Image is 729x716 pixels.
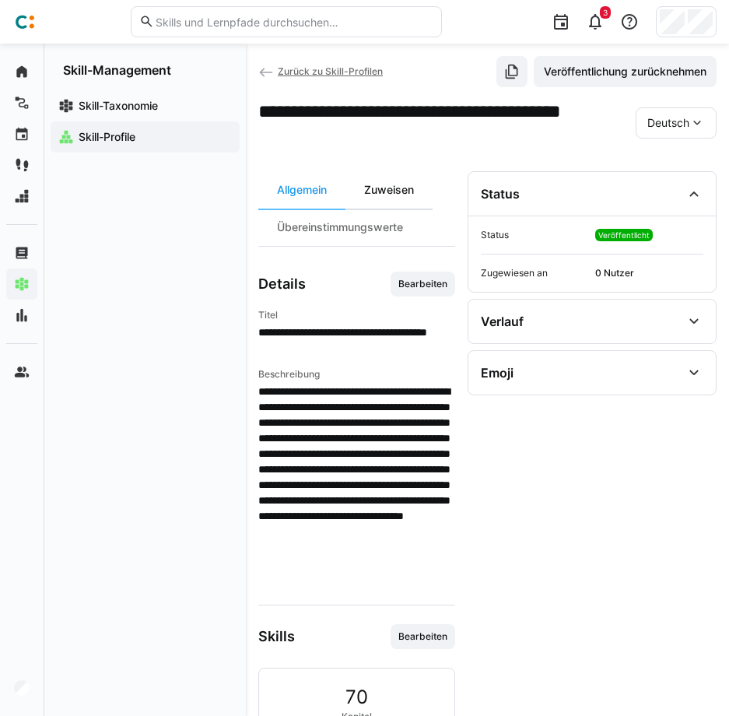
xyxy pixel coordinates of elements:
[258,309,455,321] h4: Titel
[647,115,689,131] span: Deutsch
[603,8,608,17] span: 3
[481,186,520,202] div: Status
[481,365,513,381] div: Emoji
[391,624,455,649] button: Bearbeiten
[397,630,449,643] span: Bearbeiten
[391,272,455,297] button: Bearbeiten
[258,65,383,77] a: Zurück zu Skill-Profilen
[541,64,709,79] span: Veröffentlichung zurücknehmen
[481,267,589,279] span: Zugewiesen an
[345,171,433,209] div: Zuweisen
[258,276,306,293] h3: Details
[278,65,383,77] span: Zurück zu Skill-Profilen
[258,628,295,645] h3: Skills
[534,56,717,87] button: Veröffentlichung zurücknehmen
[481,229,589,241] span: Status
[154,15,433,29] input: Skills und Lernpfade durchsuchen…
[481,314,524,329] div: Verlauf
[258,368,455,381] h4: Beschreibung
[598,230,650,240] span: Veröffentlicht
[345,687,368,707] span: 70
[258,209,422,246] div: Übereinstimmungswerte
[258,171,345,209] div: Allgemein
[595,267,703,279] span: 0 Nutzer
[397,278,449,290] span: Bearbeiten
